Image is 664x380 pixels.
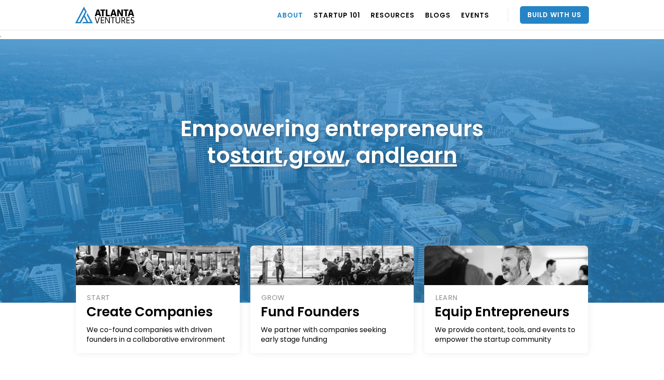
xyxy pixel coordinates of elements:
div: LEARN [435,293,578,303]
a: EVENTS [461,3,489,27]
a: ABOUT [277,3,303,27]
h1: Empowering entrepreneurs to , , and [180,115,484,169]
a: grow [289,140,345,171]
div: GROW [261,293,404,303]
a: STARTCreate CompaniesWe co-found companies with driven founders in a collaborative environment [76,246,240,353]
div: START [87,293,230,303]
div: We co-found companies with driven founders in a collaborative environment [87,325,230,344]
a: LEARNEquip EntrepreneursWe provide content, tools, and events to empower the startup community [424,246,588,353]
a: GROWFund FoundersWe partner with companies seeking early stage funding [250,246,414,353]
h1: Fund Founders [261,303,404,321]
a: start [230,140,283,171]
h1: Create Companies [87,303,230,321]
a: RESOURCES [371,3,415,27]
a: learn [400,140,457,171]
a: Build With Us [520,6,589,24]
h1: Equip Entrepreneurs [435,303,578,321]
a: Startup 101 [314,3,360,27]
div: We partner with companies seeking early stage funding [261,325,404,344]
a: BLOGS [425,3,451,27]
div: We provide content, tools, and events to empower the startup community [435,325,578,344]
